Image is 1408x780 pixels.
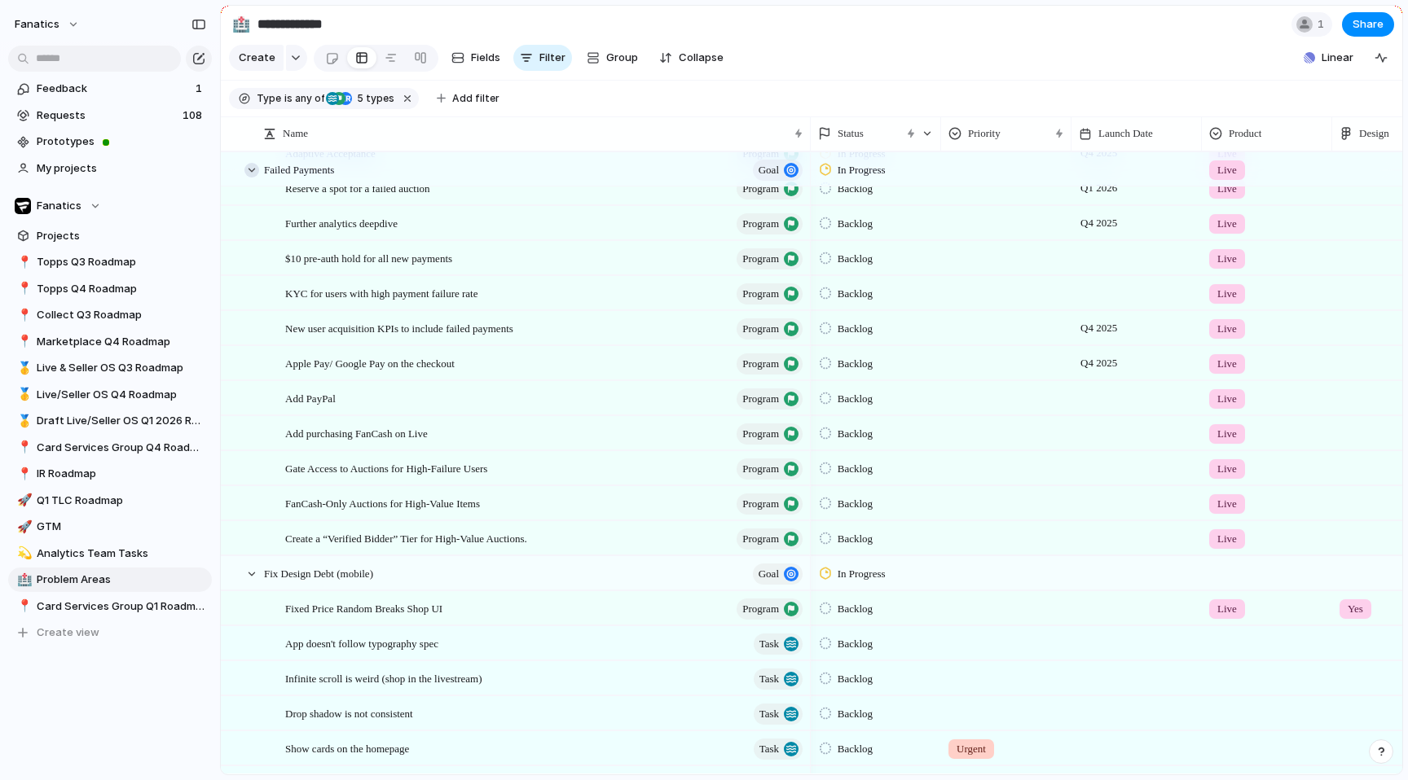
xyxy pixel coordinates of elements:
span: Live [1217,426,1237,442]
button: 🚀 [15,519,31,535]
button: Collapse [653,45,730,71]
button: 5 types [326,90,398,107]
div: 📍 [17,306,29,325]
a: 💫Analytics Team Tasks [8,541,212,566]
span: program [742,283,779,305]
span: Share [1353,16,1384,33]
span: Q4 2025 [1076,318,1121,338]
span: Urgent [957,741,986,757]
button: goal [753,160,803,181]
a: 🥇Live & Seller OS Q3 Roadmap [8,356,212,380]
a: 📍Topps Q4 Roadmap [8,277,212,301]
button: program [737,493,803,515]
span: Failed Payments [264,160,334,178]
span: Prototypes [37,134,206,150]
a: 📍Collect Q3 Roadmap [8,303,212,327]
span: program [742,213,779,235]
div: 📍 [17,465,29,484]
div: 📍 [17,438,29,457]
span: Collect Q3 Roadmap [37,307,206,323]
span: Analytics Team Tasks [37,546,206,562]
span: Topps Q3 Roadmap [37,254,206,270]
span: Live [1217,251,1237,267]
button: 📍 [15,440,31,456]
button: Task [754,668,803,690]
span: Task [759,633,779,655]
span: IR Roadmap [37,466,206,482]
a: Prototypes [8,129,212,154]
span: Gate Access to Auctions for High-Failure Users [285,458,487,477]
span: Yes [1348,601,1363,617]
span: Backlog [838,671,873,687]
div: 📍Marketplace Q4 Roadmap [8,330,212,354]
button: program [737,248,803,269]
span: Backlog [838,216,873,232]
span: Card Services Group Q1 Roadmap [37,598,206,615]
span: Fixed Price Random Breaks Shop UI [285,598,442,617]
span: Marketplace Q4 Roadmap [37,334,206,350]
button: 🏥 [15,572,31,588]
span: FanCash-Only Auctions for High-Value Items [285,493,480,512]
button: Task [754,738,803,760]
a: 🥇Draft Live/Seller OS Q1 2026 Roadmap [8,409,212,433]
a: 🥇Live/Seller OS Q4 Roadmap [8,383,212,407]
span: goal [759,563,779,585]
button: 📍 [15,466,31,482]
span: Further analytics deepdive [285,213,398,232]
button: program [737,598,803,620]
span: Requests [37,107,178,124]
button: 📍 [15,254,31,270]
span: program [742,318,779,340]
span: Backlog [838,391,873,407]
span: Backlog [838,356,873,372]
button: 📍 [15,598,31,615]
div: 📍 [17,597,29,616]
button: Fields [445,45,507,71]
span: Filter [539,50,565,66]
span: Backlog [838,706,873,722]
button: goal [753,563,803,585]
span: Feedback [37,81,191,97]
span: Live [1217,496,1237,512]
button: Linear [1297,46,1360,70]
span: App doesn't follow typography spec [285,633,438,652]
span: Backlog [838,251,873,267]
span: Live [1217,461,1237,477]
span: program [742,598,779,620]
div: 🚀 [17,518,29,537]
span: Backlog [838,496,873,512]
button: 📍 [15,334,31,350]
span: Create [239,50,275,66]
span: Q1 2026 [1076,178,1121,198]
span: Launch Date [1098,125,1153,142]
span: program [742,388,779,410]
span: GTM [37,519,206,535]
span: Fix Design Debt (mobile) [264,563,373,582]
div: 📍Card Services Group Q4 Roadmap [8,436,212,460]
span: Projects [37,228,206,244]
span: Q4 2025 [1076,213,1121,233]
span: program [742,177,779,200]
span: Linear [1322,50,1353,66]
span: Add purchasing FanCash on Live [285,423,428,442]
a: Requests108 [8,103,212,128]
span: Design [1359,125,1389,142]
span: Backlog [838,426,873,442]
span: Live [1217,162,1237,178]
span: Show cards on the homepage [285,738,409,757]
a: 🏥Problem Areas [8,567,212,592]
span: fanatics [15,16,59,33]
span: Create view [37,624,99,641]
span: program [742,353,779,375]
span: Backlog [838,531,873,547]
span: $10 pre-auth hold for all new payments [285,248,452,267]
span: Backlog [838,181,873,197]
button: program [737,178,803,199]
div: 📍Card Services Group Q1 Roadmap [8,594,212,619]
div: 💫 [17,544,29,563]
div: 📍 [17,332,29,351]
span: Drop shadow is not consistent [285,703,413,722]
